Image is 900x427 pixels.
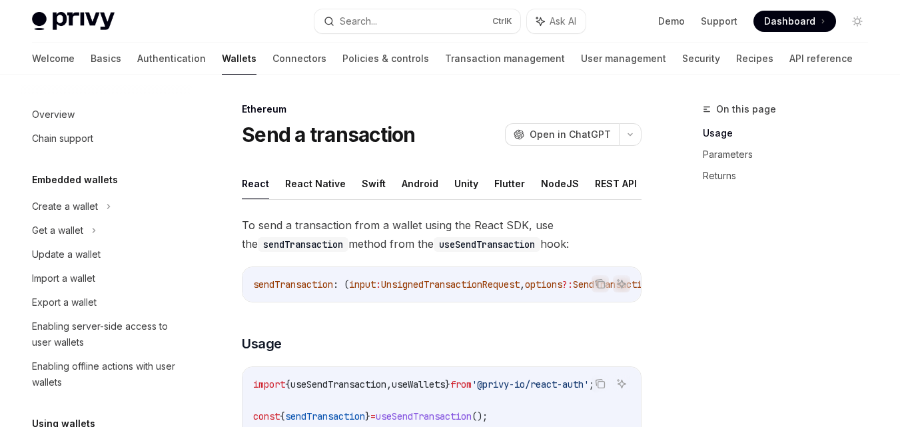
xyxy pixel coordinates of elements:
[370,410,376,422] span: =
[589,378,594,390] span: ;
[32,222,83,238] div: Get a wallet
[285,378,290,390] span: {
[242,103,642,116] div: Ethereum
[32,107,75,123] div: Overview
[402,168,438,199] button: Android
[362,168,386,199] button: Swift
[365,410,370,422] span: }
[280,410,285,422] span: {
[492,16,512,27] span: Ctrl K
[222,43,256,75] a: Wallets
[21,103,192,127] a: Overview
[454,168,478,199] button: Unity
[272,43,326,75] a: Connectors
[592,275,609,292] button: Copy the contents from the code block
[562,278,573,290] span: ?:
[472,410,488,422] span: ();
[242,123,416,147] h1: Send a transaction
[376,410,472,422] span: useSendTransaction
[434,237,540,252] code: useSendTransaction
[525,278,562,290] span: options
[21,127,192,151] a: Chain support
[242,334,282,353] span: Usage
[530,128,611,141] span: Open in ChatGPT
[253,278,333,290] span: sendTransaction
[253,410,280,422] span: const
[21,266,192,290] a: Import a wallet
[32,131,93,147] div: Chain support
[613,375,630,392] button: Ask AI
[91,43,121,75] a: Basics
[314,9,521,33] button: Search...CtrlK
[701,15,737,28] a: Support
[258,237,348,252] code: sendTransaction
[349,278,376,290] span: input
[342,43,429,75] a: Policies & controls
[658,15,685,28] a: Demo
[847,11,868,32] button: Toggle dark mode
[764,15,815,28] span: Dashboard
[137,43,206,75] a: Authentication
[703,165,879,187] a: Returns
[573,278,690,290] span: SendTransactionOptions
[21,290,192,314] a: Export a wallet
[527,9,586,33] button: Ask AI
[520,278,525,290] span: ,
[253,378,285,390] span: import
[381,278,520,290] span: UnsignedTransactionRequest
[285,410,365,422] span: sendTransaction
[505,123,619,146] button: Open in ChatGPT
[550,15,576,28] span: Ask AI
[21,242,192,266] a: Update a wallet
[32,12,115,31] img: light logo
[386,378,392,390] span: ,
[613,275,630,292] button: Ask AI
[32,294,97,310] div: Export a wallet
[736,43,773,75] a: Recipes
[242,168,269,199] button: React
[703,144,879,165] a: Parameters
[753,11,836,32] a: Dashboard
[32,358,184,390] div: Enabling offline actions with user wallets
[541,168,579,199] button: NodeJS
[445,43,565,75] a: Transaction management
[703,123,879,144] a: Usage
[445,378,450,390] span: }
[285,168,346,199] button: React Native
[21,314,192,354] a: Enabling server-side access to user wallets
[32,172,118,188] h5: Embedded wallets
[340,13,377,29] div: Search...
[32,199,98,214] div: Create a wallet
[32,246,101,262] div: Update a wallet
[581,43,666,75] a: User management
[592,375,609,392] button: Copy the contents from the code block
[32,43,75,75] a: Welcome
[450,378,472,390] span: from
[21,354,192,394] a: Enabling offline actions with user wallets
[682,43,720,75] a: Security
[32,318,184,350] div: Enabling server-side access to user wallets
[392,378,445,390] span: useWallets
[472,378,589,390] span: '@privy-io/react-auth'
[789,43,853,75] a: API reference
[595,168,637,199] button: REST API
[494,168,525,199] button: Flutter
[242,216,642,253] span: To send a transaction from a wallet using the React SDK, use the method from the hook:
[333,278,349,290] span: : (
[716,101,776,117] span: On this page
[290,378,386,390] span: useSendTransaction
[376,278,381,290] span: :
[32,270,95,286] div: Import a wallet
